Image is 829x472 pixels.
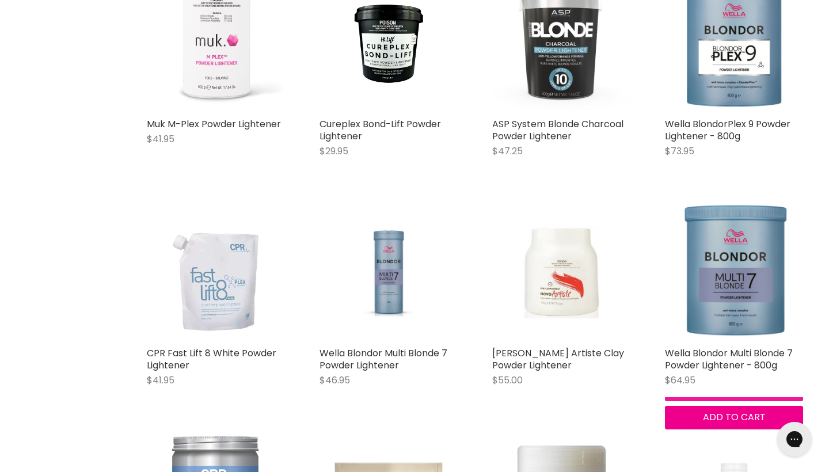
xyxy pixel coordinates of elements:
span: $41.95 [147,132,174,146]
img: Wella Blondor Multi Blonde 7 Powder Lightener [322,203,455,341]
img: De Lorenzo Nova Artiste Clay Powder Lightener [515,203,607,341]
a: ASP System Blonde Charcoal Powder Lightener [492,117,623,143]
a: De Lorenzo Nova Artiste Clay Powder Lightener [492,203,630,341]
span: $46.95 [320,374,350,387]
a: Wella Blondor Multi Blonde 7 Powder Lightener [320,347,447,372]
a: Muk M-Plex Powder Lightener [147,117,281,131]
a: Wella Blondor Multi Blonde 7 Powder Lightener - 800g [665,347,793,372]
button: Add to cart [665,406,803,429]
img: Wella Blondor Multi Blonde 7 Powder Lightener - 800g [668,203,800,341]
span: $55.00 [492,374,523,387]
a: CPR Fast Lift 8 White Powder Lightener [147,347,276,372]
span: $73.95 [665,144,694,158]
a: Cureplex Bond-Lift Powder Lightener [320,117,441,143]
span: $64.95 [665,374,695,387]
a: Wella BlondorPlex 9 Powder Lightener - 800g [665,117,790,143]
img: CPR Fast Lift 8 White Powder Lightener [147,203,285,341]
iframe: Gorgias live chat messenger [771,418,817,460]
span: $29.95 [320,144,348,158]
a: Wella Blondor Multi Blonde 7 Powder Lightener [320,203,458,341]
a: [PERSON_NAME] Artiste Clay Powder Lightener [492,347,624,372]
span: $41.95 [147,374,174,387]
a: Wella Blondor Multi Blonde 7 Powder Lightener - 800g [665,203,803,341]
span: Add to cart [703,410,766,424]
span: $47.25 [492,144,523,158]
